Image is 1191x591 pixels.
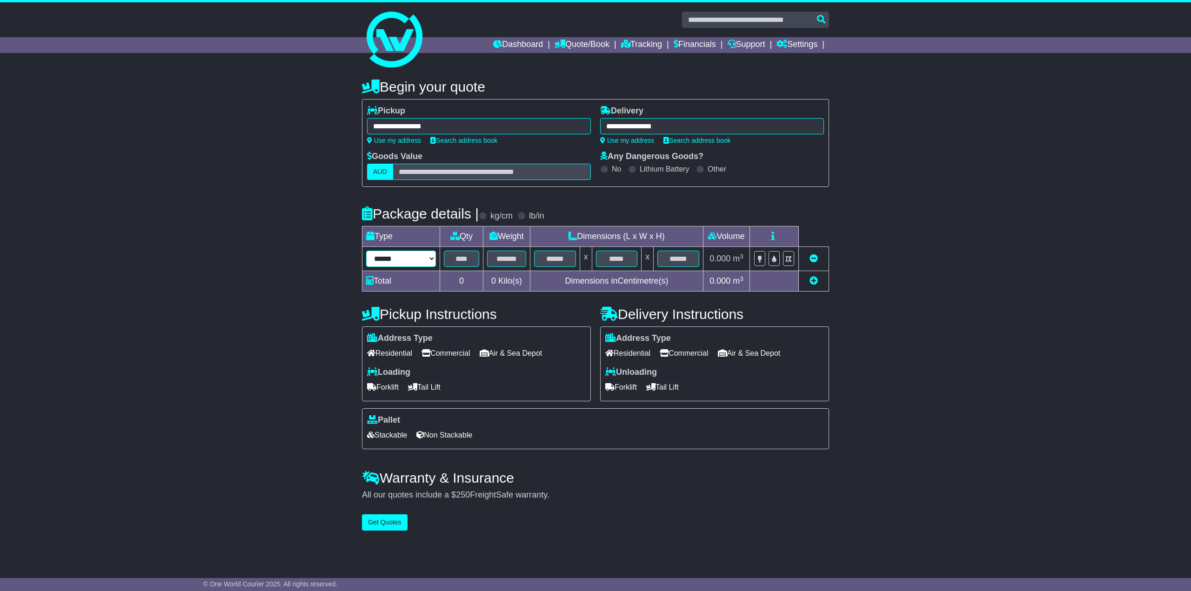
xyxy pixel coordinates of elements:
[362,206,479,221] h4: Package details |
[674,37,716,53] a: Financials
[733,276,743,286] span: m
[362,514,408,531] button: Get Quotes
[367,152,422,162] label: Goods Value
[367,367,410,378] label: Loading
[362,470,829,485] h4: Warranty & Insurance
[612,165,621,173] label: No
[367,346,412,360] span: Residential
[555,37,609,53] a: Quote/Book
[728,37,765,53] a: Support
[740,275,743,282] sup: 3
[416,428,472,442] span: Non Stackable
[440,226,483,247] td: Qty
[718,346,781,360] span: Air & Sea Depot
[776,37,817,53] a: Settings
[422,346,470,360] span: Commercial
[810,276,818,286] a: Add new item
[367,380,399,394] span: Forklift
[367,415,400,425] label: Pallet
[621,37,662,53] a: Tracking
[600,152,703,162] label: Any Dangerous Goods?
[362,271,440,292] td: Total
[367,137,421,144] a: Use my address
[703,226,749,247] td: Volume
[663,137,730,144] a: Search address book
[362,490,829,500] div: All our quotes include a $ FreightSafe warranty.
[530,271,703,292] td: Dimensions in Centimetre(s)
[493,37,543,53] a: Dashboard
[640,165,689,173] label: Lithium Battery
[408,380,441,394] span: Tail Lift
[708,165,726,173] label: Other
[430,137,497,144] a: Search address book
[490,211,513,221] label: kg/cm
[367,106,405,116] label: Pickup
[440,271,483,292] td: 0
[709,276,730,286] span: 0.000
[646,380,679,394] span: Tail Lift
[642,247,654,271] td: x
[810,254,818,263] a: Remove this item
[605,333,671,344] label: Address Type
[709,254,730,263] span: 0.000
[367,428,407,442] span: Stackable
[600,106,643,116] label: Delivery
[362,226,440,247] td: Type
[605,367,657,378] label: Unloading
[362,79,829,94] h4: Begin your quote
[605,380,637,394] span: Forklift
[367,164,393,180] label: AUD
[203,580,338,588] span: © One World Courier 2025. All rights reserved.
[530,226,703,247] td: Dimensions (L x W x H)
[483,271,530,292] td: Kilo(s)
[367,333,433,344] label: Address Type
[600,137,654,144] a: Use my address
[529,211,544,221] label: lb/in
[660,346,708,360] span: Commercial
[733,254,743,263] span: m
[580,247,592,271] td: x
[362,306,591,322] h4: Pickup Instructions
[740,253,743,260] sup: 3
[483,226,530,247] td: Weight
[491,276,496,286] span: 0
[456,490,470,499] span: 250
[600,306,829,322] h4: Delivery Instructions
[605,346,650,360] span: Residential
[480,346,542,360] span: Air & Sea Depot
